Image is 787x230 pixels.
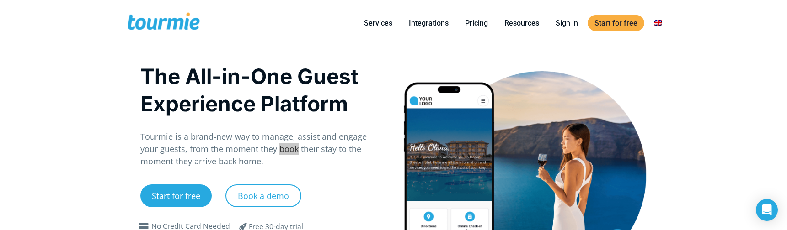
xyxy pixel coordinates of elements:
[357,17,399,29] a: Services
[140,63,384,117] h1: The All-in-One Guest Experience Platform
[549,17,585,29] a: Sign in
[402,17,455,29] a: Integrations
[137,223,151,230] span: 
[140,184,212,207] a: Start for free
[225,184,301,207] a: Book a demo
[588,15,644,31] a: Start for free
[140,131,384,167] p: Tourmie is a brand-new way to manage, assist and engage your guests, from the moment they book th...
[458,17,495,29] a: Pricing
[498,17,546,29] a: Resources
[756,199,778,221] div: Open Intercom Messenger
